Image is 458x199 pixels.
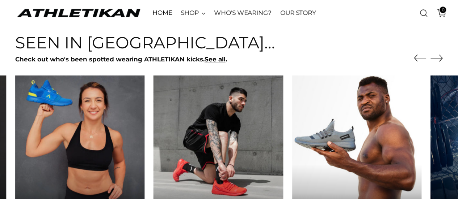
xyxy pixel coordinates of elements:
h3: Seen in [GEOGRAPHIC_DATA]... [15,34,275,52]
a: ATHLETIKAN [15,7,142,18]
a: See all [205,56,226,63]
a: WHO'S WEARING? [214,5,272,21]
strong: Check out who's been spotted wearing ATHLETIKAN kicks. [15,56,205,63]
span: 0 [440,7,446,13]
a: Open search modal [416,6,431,20]
a: OUR STORY [280,5,316,21]
button: Move to previous carousel slide [414,52,426,64]
a: Open cart modal [432,6,446,20]
strong: . [226,56,227,63]
a: SHOP [181,5,205,21]
a: HOME [152,5,172,21]
button: Move to next carousel slide [430,52,443,64]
